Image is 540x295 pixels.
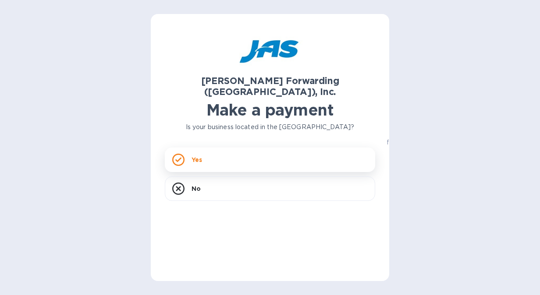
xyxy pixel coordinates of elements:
[201,75,339,97] b: [PERSON_NAME] Forwarding ([GEOGRAPHIC_DATA]), Inc.
[192,184,201,193] p: No
[192,155,202,164] p: Yes
[165,101,375,119] h1: Make a payment
[165,123,375,132] p: Is your business located in the [GEOGRAPHIC_DATA]?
